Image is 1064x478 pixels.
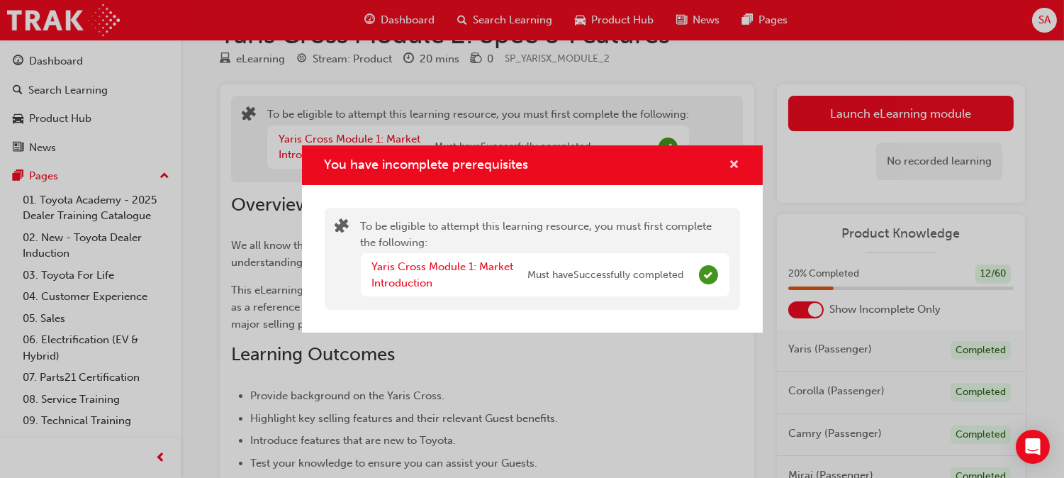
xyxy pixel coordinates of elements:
span: You have incomplete prerequisites [325,157,529,172]
a: Yaris Cross Module 1: Market Introduction [372,260,514,289]
div: To be eligible to attempt this learning resource, you must first complete the following: [361,218,729,299]
span: Complete [699,265,718,284]
span: cross-icon [729,160,740,172]
span: Must have Successfully completed [528,267,684,284]
div: Open Intercom Messenger [1016,430,1050,464]
div: You have incomplete prerequisites [302,145,763,333]
button: cross-icon [729,157,740,174]
span: puzzle-icon [335,220,349,236]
